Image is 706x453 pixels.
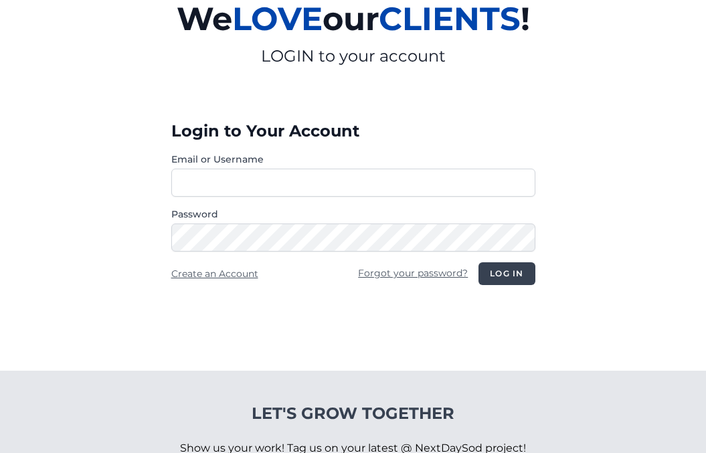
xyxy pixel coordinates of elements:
[358,267,468,279] a: Forgot your password?
[478,262,535,285] button: Log in
[171,207,535,221] label: Password
[171,120,535,142] h3: Login to Your Account
[171,153,535,166] label: Email or Username
[21,46,685,67] p: LOGIN to your account
[171,268,258,280] a: Create an Account
[180,403,526,424] h4: Let's Grow Together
